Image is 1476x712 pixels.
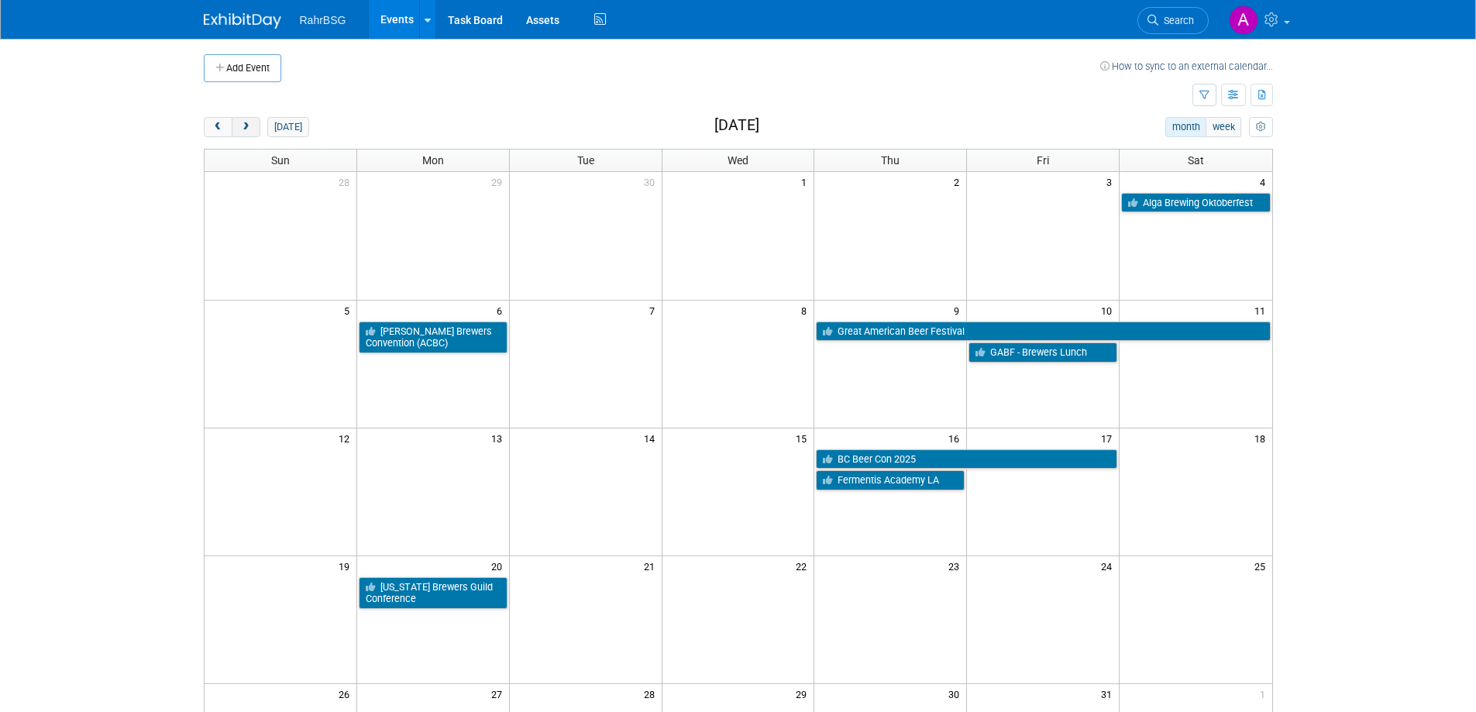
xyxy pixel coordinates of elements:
[337,556,356,576] span: 19
[800,172,814,191] span: 1
[714,117,759,134] h2: [DATE]
[232,117,260,137] button: next
[1158,15,1194,26] span: Search
[1037,154,1049,167] span: Fri
[947,428,966,448] span: 16
[490,684,509,703] span: 27
[1256,122,1266,132] i: Personalize Calendar
[952,172,966,191] span: 2
[794,556,814,576] span: 22
[816,449,1117,470] a: BC Beer Con 2025
[1253,428,1272,448] span: 18
[204,54,281,82] button: Add Event
[1249,117,1272,137] button: myCustomButton
[1099,428,1119,448] span: 17
[794,428,814,448] span: 15
[642,556,662,576] span: 21
[1258,684,1272,703] span: 1
[1099,684,1119,703] span: 31
[271,154,290,167] span: Sun
[1137,7,1209,34] a: Search
[490,556,509,576] span: 20
[337,172,356,191] span: 28
[300,14,346,26] span: RahrBSG
[816,470,965,490] a: Fermentis Academy LA
[1100,60,1273,72] a: How to sync to an external calendar...
[342,301,356,320] span: 5
[728,154,748,167] span: Wed
[359,577,507,609] a: [US_STATE] Brewers Guild Conference
[648,301,662,320] span: 7
[577,154,594,167] span: Tue
[267,117,308,137] button: [DATE]
[1165,117,1206,137] button: month
[1188,154,1204,167] span: Sat
[794,684,814,703] span: 29
[495,301,509,320] span: 6
[800,301,814,320] span: 8
[1229,5,1258,35] img: Anna-Lisa Brewer
[1121,193,1270,213] a: Alga Brewing Oktoberfest
[1253,556,1272,576] span: 25
[1206,117,1241,137] button: week
[1099,301,1119,320] span: 10
[490,172,509,191] span: 29
[490,428,509,448] span: 13
[1258,172,1272,191] span: 4
[337,428,356,448] span: 12
[969,342,1117,363] a: GABF - Brewers Lunch
[422,154,444,167] span: Mon
[642,172,662,191] span: 30
[642,684,662,703] span: 28
[816,322,1270,342] a: Great American Beer Festival
[947,556,966,576] span: 23
[337,684,356,703] span: 26
[204,13,281,29] img: ExhibitDay
[204,117,232,137] button: prev
[947,684,966,703] span: 30
[359,322,507,353] a: [PERSON_NAME] Brewers Convention (ACBC)
[952,301,966,320] span: 9
[881,154,900,167] span: Thu
[642,428,662,448] span: 14
[1253,301,1272,320] span: 11
[1099,556,1119,576] span: 24
[1105,172,1119,191] span: 3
